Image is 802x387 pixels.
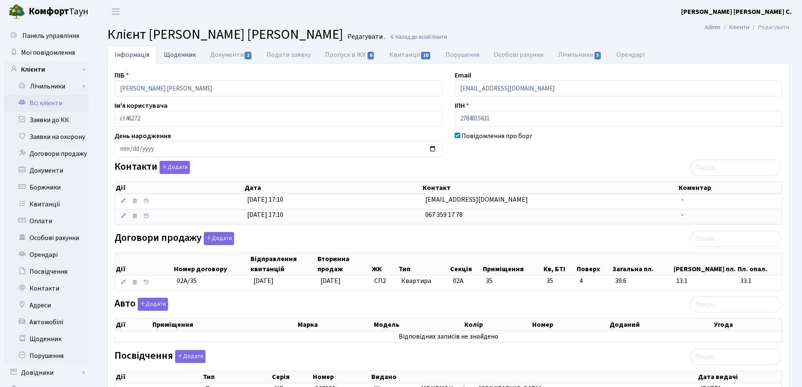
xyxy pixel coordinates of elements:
th: Тип [398,253,449,275]
a: Щоденник [157,46,203,63]
a: Договори продажу [4,145,88,162]
th: Кв, БТІ [543,253,576,275]
span: Клієнти [428,33,447,41]
label: Договори продажу [115,232,234,245]
th: Номер договору [173,253,250,275]
span: 33.1 [740,276,778,286]
span: 39.6 [615,276,669,286]
span: Клієнт [PERSON_NAME] [PERSON_NAME] [107,25,343,44]
th: Серія [271,371,312,383]
th: Дії [115,319,152,331]
span: - [681,210,684,219]
th: [PERSON_NAME] пл. [673,253,737,275]
th: ЖК [371,253,398,275]
a: Особові рахунки [487,46,551,64]
a: Інформація [107,46,157,64]
th: Дата [244,182,422,194]
input: Пошук... [690,349,781,365]
a: Автомобілі [4,314,88,331]
a: Щоденник [4,331,88,347]
a: Мої повідомлення [4,44,88,61]
button: Посвідчення [175,350,205,363]
a: Заявки на охорону [4,128,88,145]
span: Панель управління [22,31,79,40]
th: Секція [449,253,482,275]
a: Всі клієнти [4,95,88,112]
input: Пошук... [690,296,781,312]
a: Документи [4,162,88,179]
a: Документи [203,46,259,64]
span: [DATE] 17:10 [247,210,283,219]
span: 067 359 17 78 [425,210,463,219]
label: ПІБ [115,70,129,80]
a: Додати [173,349,205,363]
label: Авто [115,298,168,311]
a: Подати заявку [259,46,318,64]
a: Орендарі [4,246,88,263]
span: 4 [579,276,608,286]
a: Боржники [4,179,88,196]
th: Вторинна продаж [317,253,371,275]
label: Повідомлення про борг [461,131,533,141]
span: 6 [368,52,374,59]
span: 13.1 [676,276,733,286]
a: Клієнти [4,61,88,78]
th: Марка [297,319,373,331]
span: 2 [245,52,251,59]
th: Дії [115,253,173,275]
th: Тип [202,371,272,383]
a: Панель управління [4,27,88,44]
a: Контакти [4,280,88,297]
label: День народження [115,131,171,141]
span: - [681,195,684,204]
li: Редагувати [749,23,789,32]
th: Модель [373,319,463,331]
th: Номер [531,319,609,331]
a: Заявки до КК [4,112,88,128]
a: Адреси [4,297,88,314]
nav: breadcrumb [692,19,802,36]
a: Квитанції [382,46,438,64]
span: Мої повідомлення [21,48,75,57]
button: Контакти [160,161,190,174]
input: Пошук... [690,160,781,176]
small: Редагувати . [346,33,385,41]
span: 35 [546,276,573,286]
th: Номер [312,371,370,383]
a: Довідники [4,364,88,381]
th: Доданий [609,319,714,331]
span: 02А [453,276,464,286]
a: Порушення [4,347,88,364]
a: Додати [136,296,168,311]
span: [DATE] 17:10 [247,195,283,204]
th: Приміщення [152,319,297,331]
label: Посвідчення [115,350,205,363]
a: [PERSON_NAME] [PERSON_NAME] С. [681,7,792,17]
span: 10 [421,52,430,59]
label: ІПН [455,101,469,111]
th: Відправлення квитанцій [250,253,317,275]
a: Квитанції [4,196,88,213]
span: [DATE] [253,276,274,286]
th: Дата видачі [697,371,782,383]
th: Поверх [576,253,612,275]
b: [PERSON_NAME] [PERSON_NAME] С. [681,7,792,16]
button: Договори продажу [204,232,234,245]
b: Комфорт [29,5,69,18]
span: 02А/35 [177,276,197,286]
span: СП2 [374,276,394,286]
a: Пропуск в ЖК [318,46,382,64]
span: 35 [486,276,493,286]
th: Загальна пл. [612,253,673,275]
a: Назад до всіхКлієнти [389,33,447,41]
a: Оплати [4,213,88,230]
span: Квартира [401,276,446,286]
th: Коментар [678,182,782,194]
span: Таун [29,5,88,19]
th: Видано [370,371,697,383]
a: Посвідчення [4,263,88,280]
span: [EMAIL_ADDRESS][DOMAIN_NAME] [425,195,528,204]
a: Додати [157,160,190,174]
label: Контакти [115,161,190,174]
button: Авто [138,298,168,311]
